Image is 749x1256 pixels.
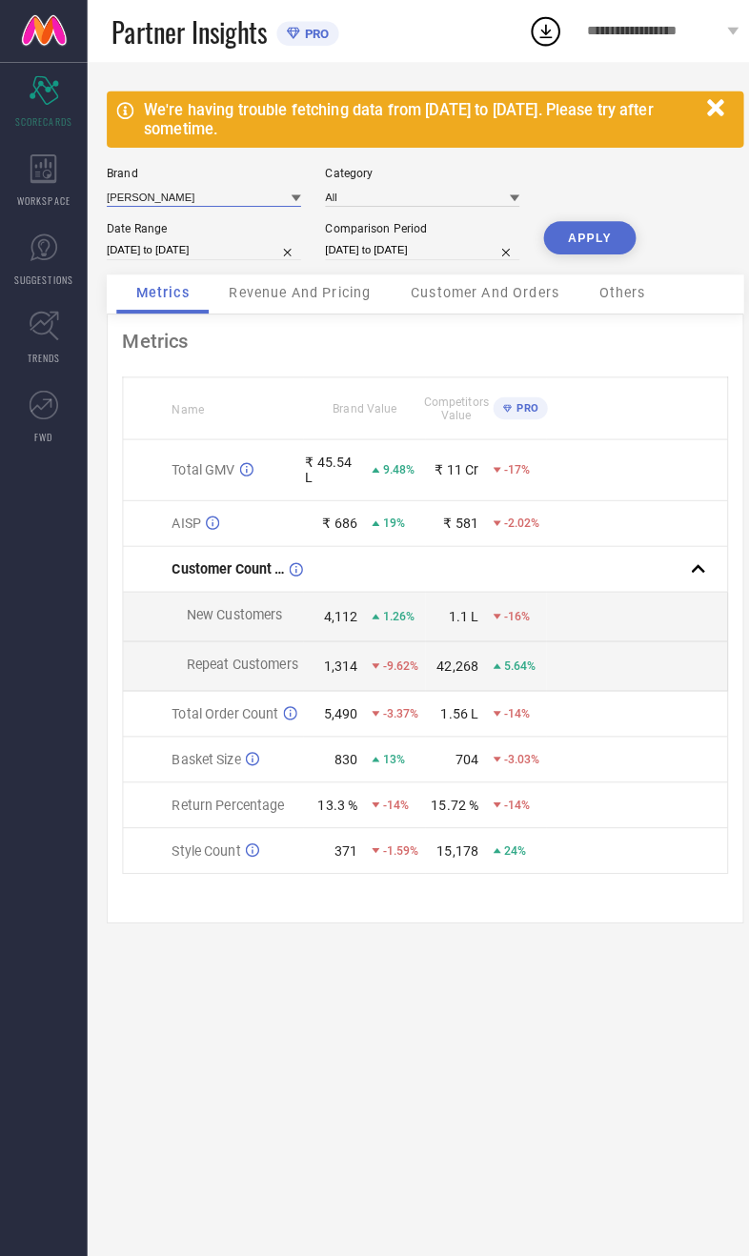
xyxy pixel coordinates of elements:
[423,782,470,798] div: 15.72 %
[294,26,323,40] span: PRO
[169,693,273,708] span: Total Order Count
[169,454,231,469] span: Total GMV
[316,506,351,521] div: ₹ 686
[141,99,684,135] div: We're having trouble fetching data from [DATE] to [DATE]. Please try after sometime.
[534,217,624,250] button: APPLY
[120,323,715,346] div: Metrics
[319,235,510,255] input: Select comparison period
[169,395,200,409] span: Name
[495,739,530,752] span: -3.03%
[328,738,351,753] div: 830
[133,279,186,294] span: Metrics
[375,828,411,841] span: -1.59%
[495,828,516,841] span: 24%
[317,598,351,613] div: 4,112
[225,279,364,294] span: Revenue And Pricing
[299,446,351,476] div: ₹ 45.54 L
[429,646,470,661] div: 42,268
[105,164,295,177] div: Brand
[518,13,553,48] div: Open download list
[435,506,470,521] div: ₹ 581
[375,694,411,707] span: -3.37%
[34,421,52,436] span: FWD
[588,279,634,294] span: Others
[312,782,351,798] div: 13.3 %
[495,694,520,707] span: -14%
[105,235,295,255] input: Select date range
[183,644,293,659] span: Repeat Customers
[447,738,470,753] div: 704
[169,551,279,566] span: Customer Count (New vs Repeat)
[183,596,277,611] span: New Customers
[495,455,520,468] span: -17%
[169,738,236,753] span: Basket Size
[440,598,470,613] div: 1.1 L
[328,827,351,842] div: 371
[495,647,526,660] span: 5.64%
[502,395,528,407] span: PRO
[319,217,510,231] div: Comparison Period
[27,344,59,358] span: TRENDS
[15,112,71,127] span: SCORECARDS
[429,827,470,842] div: 15,178
[14,267,72,281] span: SUGGESTIONS
[427,454,470,469] div: ₹ 11 Cr
[169,506,197,521] span: AISP
[415,388,479,415] span: Competitors Value
[110,11,262,51] span: Partner Insights
[403,279,549,294] span: Customer And Orders
[319,164,510,177] div: Category
[169,782,279,798] span: Return Percentage
[169,827,236,842] span: Style Count
[317,693,351,708] div: 5,490
[375,739,397,752] span: 13%
[495,783,520,797] span: -14%
[327,395,390,408] span: Brand Value
[375,507,397,520] span: 19%
[495,598,520,612] span: -16%
[433,693,470,708] div: 1.56 L
[17,190,70,204] span: WORKSPACE
[495,507,530,520] span: -2.02%
[105,217,295,231] div: Date Range
[375,598,407,612] span: 1.26%
[375,455,407,468] span: 9.48%
[375,783,401,797] span: -14%
[375,647,411,660] span: -9.62%
[317,646,351,661] div: 1,314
